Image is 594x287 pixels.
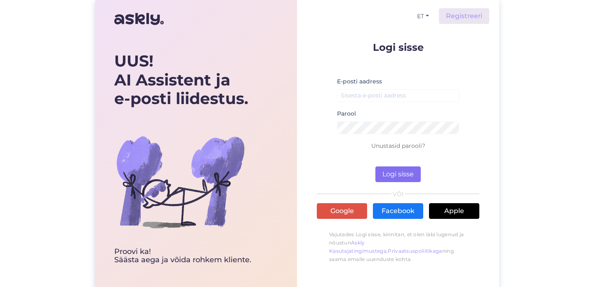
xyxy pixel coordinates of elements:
[429,203,479,219] a: Apple
[337,89,459,102] input: Sisesta e-posti aadress
[391,191,405,197] span: VÕI
[317,203,367,219] a: Google
[388,248,442,254] a: Privaatsuspoliitikaga
[439,8,489,24] a: Registreeri
[114,248,251,264] div: Proovi ka! Säästa aega ja võida rohkem kliente.
[114,52,251,108] div: UUS! AI Assistent ja e-posti liidestus.
[317,226,479,268] p: Vajutades Logi sisse, kinnitan, et olen läbi lugenud ja nõustun , ning saama emaile uuenduste kohta.
[114,9,164,29] img: Askly
[337,109,356,118] label: Parool
[375,166,421,182] button: Logi sisse
[337,77,382,86] label: E-posti aadress
[329,240,387,254] a: Askly Kasutajatingimustega
[371,142,425,149] a: Unustasid parooli?
[114,116,246,248] img: bg-askly
[373,203,423,219] a: Facebook
[317,42,479,52] p: Logi sisse
[414,10,432,22] button: ET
